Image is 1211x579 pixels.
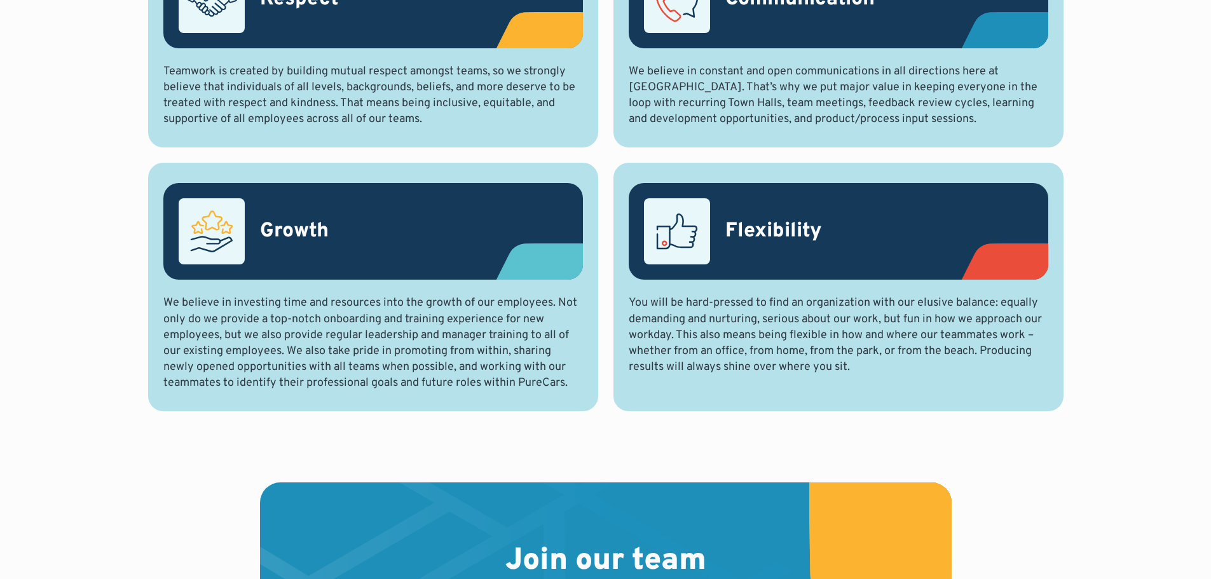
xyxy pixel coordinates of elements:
h3: Growth [260,219,329,245]
p: You will be hard-pressed to find an organization with our elusive balance: equally demanding and ... [629,295,1048,375]
h3: Flexibility [725,219,822,245]
p: We believe in constant and open communications in all directions here at [GEOGRAPHIC_DATA]. That’... [629,64,1048,128]
p: We believe in investing time and resources into the growth of our employees. Not only do we provi... [163,295,583,391]
p: Teamwork is created by building mutual respect amongst teams, so we strongly believe that individ... [163,64,583,128]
